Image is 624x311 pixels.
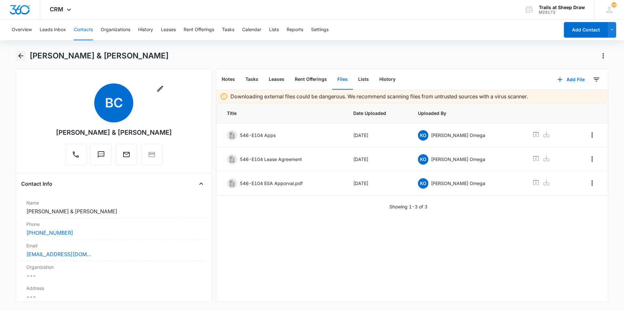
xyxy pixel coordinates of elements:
[90,154,112,159] a: Text
[12,19,32,40] button: Overview
[26,199,201,206] label: Name
[418,110,516,117] span: Uploaded By
[287,19,303,40] button: Reports
[431,132,485,139] p: [PERSON_NAME] Omega
[290,69,332,90] button: Rent Offerings
[50,6,63,13] span: CRM
[21,197,206,218] div: Name[PERSON_NAME] & [PERSON_NAME]
[161,19,176,40] button: Leases
[56,128,172,137] div: [PERSON_NAME] & [PERSON_NAME]
[242,19,261,40] button: Calendar
[240,132,276,139] p: 546-E104 Apps
[26,221,201,228] label: Phone
[311,19,329,40] button: Settings
[21,180,52,188] h4: Contact Info
[611,2,617,7] div: notifications count
[418,178,428,189] span: KO
[389,203,427,210] p: Showing 1-3 of 3
[21,261,206,282] div: Organization---
[184,19,214,40] button: Rent Offerings
[353,69,374,90] button: Lists
[240,180,303,187] p: 546-E104 ESA Apporval.pdf
[26,250,91,258] a: [EMAIL_ADDRESS][DOMAIN_NAME]
[611,2,617,7] span: 39
[353,110,402,117] span: Date Uploaded
[26,272,201,280] dd: ---
[30,51,169,61] h1: [PERSON_NAME] & [PERSON_NAME]
[418,130,428,141] span: KO
[26,293,201,301] dd: ---
[222,19,234,40] button: Tasks
[21,282,206,304] div: Address---
[26,242,201,249] label: Email
[16,51,26,61] button: Back
[539,10,585,15] div: account id
[587,130,597,140] button: Overflow Menu
[230,93,528,100] p: Downloading external files could be dangerous. We recommend scanning files from untrusted sources...
[227,110,338,117] span: Title
[345,147,410,171] td: [DATE]
[431,180,485,187] p: [PERSON_NAME] Omega
[90,144,112,165] button: Text
[539,5,585,10] div: account name
[269,19,279,40] button: Lists
[196,179,206,189] button: Close
[332,69,353,90] button: Files
[116,144,137,165] button: Email
[26,207,201,215] dd: [PERSON_NAME] & [PERSON_NAME]
[26,285,201,292] label: Address
[65,144,86,165] button: Call
[587,154,597,164] button: Overflow Menu
[345,123,410,147] td: [DATE]
[65,154,86,159] a: Call
[40,19,66,40] button: Leads Inbox
[431,156,485,163] p: [PERSON_NAME] Omega
[418,154,428,165] span: KO
[94,83,133,122] span: BC
[138,19,153,40] button: History
[21,240,206,261] div: Email[EMAIL_ADDRESS][DOMAIN_NAME]
[374,69,401,90] button: History
[26,264,201,270] label: Organization
[26,229,73,237] a: [PHONE_NUMBER]
[101,19,130,40] button: Organizations
[21,218,206,240] div: Phone[PHONE_NUMBER]
[587,178,597,188] button: Overflow Menu
[345,171,410,195] td: [DATE]
[240,69,264,90] button: Tasks
[591,74,602,85] button: Filters
[216,69,240,90] button: Notes
[116,154,137,159] a: Email
[564,22,608,38] button: Add Contact
[598,51,608,61] button: Actions
[74,19,93,40] button: Contacts
[240,156,302,163] p: 546-E104 Lease Agreement
[551,72,591,87] button: Add File
[264,69,290,90] button: Leases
